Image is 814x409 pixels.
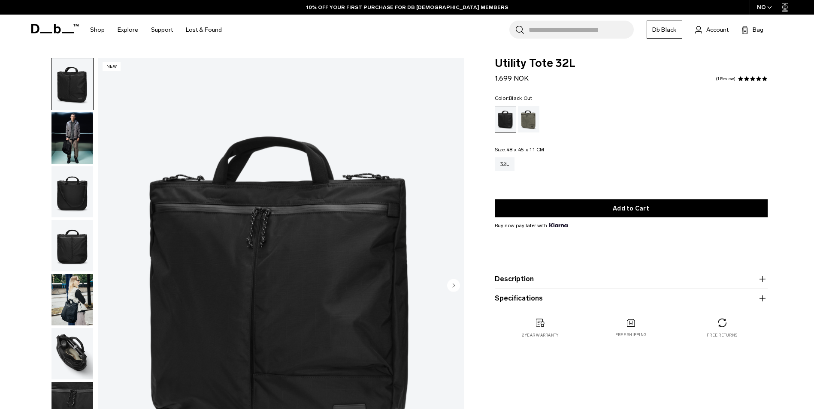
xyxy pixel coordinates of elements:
a: Shop [90,15,105,45]
a: 10% OFF YOUR FIRST PURCHASE FOR DB [DEMOGRAPHIC_DATA] MEMBERS [306,3,508,11]
img: Utility Tote 32L Black Out [51,328,93,379]
span: Bag [753,25,763,34]
img: Utility Tote 32L Black Out [51,220,93,271]
img: Utility Tote 32L Black Out [51,166,93,218]
a: Explore [118,15,138,45]
a: Account [695,24,729,35]
button: Utility Tote 32L Black Out [51,220,94,272]
legend: Color: [495,96,533,101]
button: Utility Tote 32L Black Out [51,112,94,164]
button: Description [495,274,768,284]
button: Utility Tote 32L Black Out [51,328,94,380]
p: Free shipping [615,332,647,338]
span: 48 x 45 x 11 CM [506,147,545,153]
a: Lost & Found [186,15,222,45]
p: Free returns [707,332,737,338]
a: Support [151,15,173,45]
a: 32L [495,157,515,171]
img: {"height" => 20, "alt" => "Klarna"} [549,223,568,227]
button: Add to Cart [495,199,768,217]
button: Utility Tote 32L Black Out [51,166,94,218]
span: Account [706,25,729,34]
img: Utility Tote 32L Black Out [51,112,93,164]
button: Bag [741,24,763,35]
a: 1 reviews [716,77,735,81]
button: Utility Tote 32L Black Out [51,274,94,326]
a: Db Black [647,21,682,39]
a: Black Out [495,106,516,132]
p: New [103,62,121,71]
button: Next slide [447,279,460,293]
nav: Main Navigation [84,15,228,45]
img: Utility Tote 32L Black Out [51,274,93,325]
span: 1.699 NOK [495,74,529,82]
legend: Size: [495,147,545,152]
span: Utility Tote 32L [495,58,768,69]
button: Utility Tote 32L Black Out [51,58,94,110]
span: Buy now pay later with [495,222,568,229]
p: 2 year warranty [522,332,559,338]
img: Utility Tote 32L Black Out [51,58,93,110]
span: Black Out [509,95,532,101]
a: Forest Green [518,106,539,132]
button: Specifications [495,293,768,304]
